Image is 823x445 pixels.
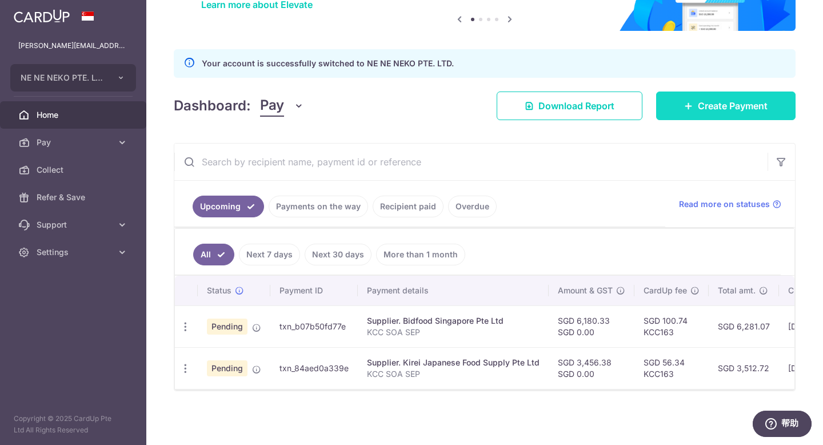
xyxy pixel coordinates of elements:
[367,357,540,368] div: Supplier. Kirei Japanese Food Supply Pte Ltd
[270,305,358,347] td: txn_b07b50fd77e
[37,109,112,121] span: Home
[448,196,497,217] a: Overdue
[202,57,454,70] p: Your account is successfully switched to NE NE NEKO PTE. LTD.
[37,137,112,148] span: Pay
[193,244,234,265] a: All
[37,164,112,176] span: Collect
[549,347,634,389] td: SGD 3,456.38 SGD 0.00
[21,72,105,84] span: NE NE NEKO PTE. LTD.
[376,244,465,265] a: More than 1 month
[270,347,358,389] td: txn_84aed0a339e
[367,327,540,338] p: KCC SOA SEP
[207,319,247,335] span: Pending
[260,95,304,117] button: Pay
[558,285,613,296] span: Amount & GST
[538,99,614,113] span: Download Report
[497,92,642,120] a: Download Report
[29,7,47,18] span: 帮助
[549,305,634,347] td: SGD 6,180.33 SGD 0.00
[367,315,540,327] div: Supplier. Bidfood Singapore Pte Ltd
[174,144,768,180] input: Search by recipient name, payment id or reference
[679,198,770,210] span: Read more on statuses
[260,95,284,117] span: Pay
[305,244,371,265] a: Next 30 days
[207,285,231,296] span: Status
[10,64,136,92] button: NE NE NEKO PTE. LTD.
[239,244,300,265] a: Next 7 days
[269,196,368,217] a: Payments on the way
[37,247,112,258] span: Settings
[718,285,756,296] span: Total amt.
[634,347,709,389] td: SGD 56.34 KCC163
[709,347,779,389] td: SGD 3,512.72
[656,92,796,120] a: Create Payment
[709,305,779,347] td: SGD 6,281.07
[373,196,444,217] a: Recipient paid
[193,196,264,217] a: Upcoming
[14,9,70,23] img: CardUp
[207,360,247,376] span: Pending
[18,40,128,51] p: [PERSON_NAME][EMAIL_ADDRESS][DOMAIN_NAME]
[634,305,709,347] td: SGD 100.74 KCC163
[270,276,358,305] th: Payment ID
[752,411,812,439] iframe: 打开一个小组件，您可以在其中找到更多信息
[358,276,549,305] th: Payment details
[37,192,112,203] span: Refer & Save
[37,219,112,231] span: Support
[644,285,687,296] span: CardUp fee
[174,96,251,116] h4: Dashboard:
[679,198,781,210] a: Read more on statuses
[367,368,540,380] p: KCC SOA SEP
[698,99,768,113] span: Create Payment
